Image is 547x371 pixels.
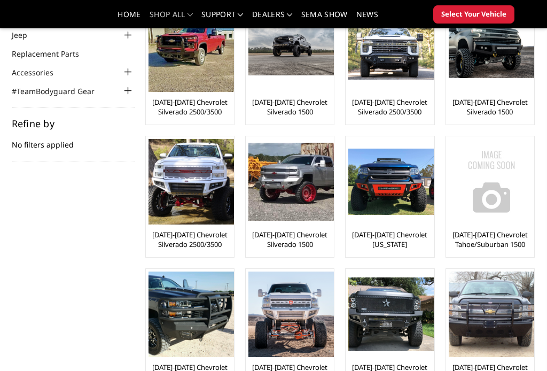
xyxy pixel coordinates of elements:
a: [DATE]-[DATE] Chevrolet Silverado 1500 [449,97,532,117]
button: Select Your Vehicle [433,5,514,24]
a: #TeamBodyguard Gear [12,86,108,97]
img: No Image [449,139,534,225]
span: Select Your Vehicle [441,9,506,20]
a: [DATE]-[DATE] Chevrolet Silverado 2500/3500 [348,97,431,117]
h5: Refine by [12,119,135,128]
a: [DATE]-[DATE] Chevrolet Silverado 2500/3500 [149,230,231,249]
a: [DATE]-[DATE] Chevrolet Silverado 1500 [248,230,331,249]
div: No filters applied [12,119,135,161]
a: Dealers [252,11,293,26]
a: No Image [449,139,532,225]
a: [DATE]-[DATE] Chevrolet Silverado 2500/3500 [149,97,231,117]
iframe: Chat Widget [494,320,547,371]
a: [DATE]-[DATE] Chevrolet Tahoe/Suburban 1500 [449,230,532,249]
a: Replacement Parts [12,48,92,59]
a: Accessories [12,67,67,78]
a: [DATE]-[DATE] Chevrolet Silverado 1500 [248,97,331,117]
a: SEMA Show [301,11,348,26]
a: News [356,11,378,26]
a: [DATE]-[DATE] Chevrolet [US_STATE] [348,230,431,249]
a: shop all [150,11,193,26]
a: Home [118,11,140,26]
a: Support [201,11,244,26]
a: Jeep [12,29,41,41]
